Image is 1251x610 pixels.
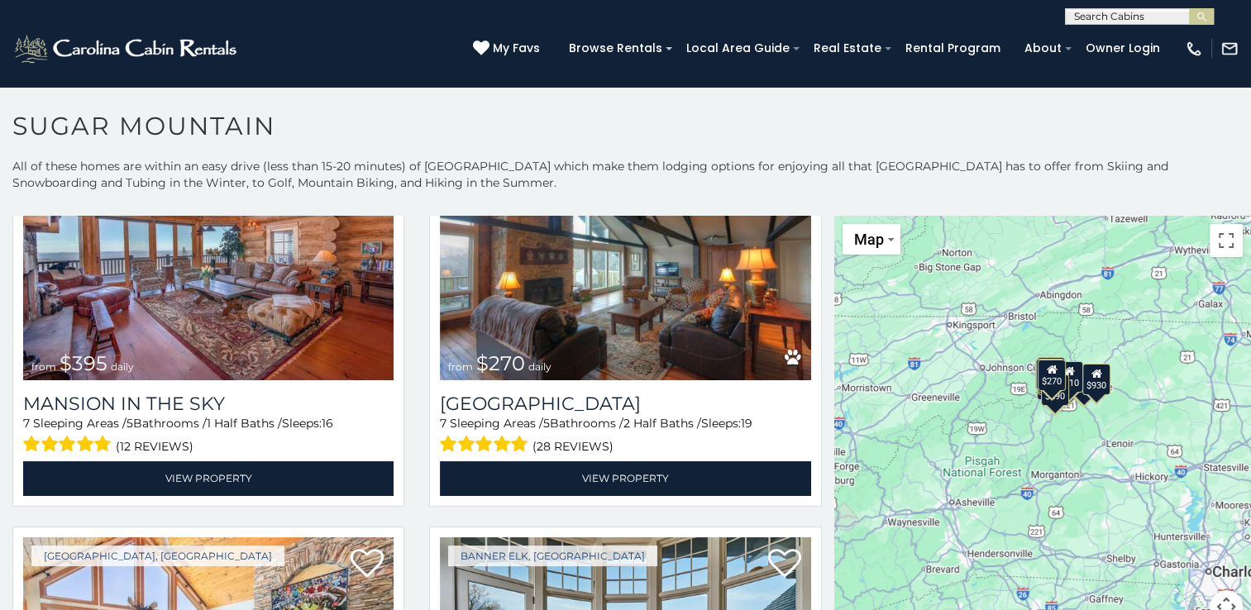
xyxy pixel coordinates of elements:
[678,36,798,61] a: Local Area Guide
[528,360,551,373] span: daily
[127,416,133,431] span: 5
[322,416,333,431] span: 16
[897,36,1009,61] a: Rental Program
[23,132,394,380] img: Mansion In The Sky
[23,132,394,380] a: Mansion In The Sky from $395 daily
[440,415,810,457] div: Sleeping Areas / Bathrooms / Sleeps:
[1041,374,1069,406] div: $290
[12,32,241,65] img: White-1-2.png
[31,546,284,566] a: [GEOGRAPHIC_DATA], [GEOGRAPHIC_DATA]
[843,224,900,255] button: Change map style
[1210,224,1243,257] button: Toggle fullscreen view
[623,416,701,431] span: 2 Half Baths /
[23,416,30,431] span: 7
[31,360,56,373] span: from
[111,360,134,373] span: daily
[60,351,107,375] span: $395
[768,547,801,582] a: Add to favorites
[532,436,614,457] span: (28 reviews)
[561,36,671,61] a: Browse Rentals
[476,351,525,375] span: $270
[207,416,282,431] span: 1 Half Baths /
[440,393,810,415] h3: Majestic Mountain Haus
[493,40,540,57] span: My Favs
[23,393,394,415] a: Mansion In The Sky
[23,461,394,495] a: View Property
[440,132,810,380] img: Majestic Mountain Haus
[1082,364,1110,395] div: $930
[473,40,544,58] a: My Favs
[741,416,752,431] span: 19
[543,416,550,431] span: 5
[440,416,446,431] span: 7
[1038,360,1066,391] div: $270
[1036,359,1064,390] div: $425
[448,546,657,566] a: Banner Elk, [GEOGRAPHIC_DATA]
[805,36,890,61] a: Real Estate
[440,461,810,495] a: View Property
[351,547,384,582] a: Add to favorites
[854,231,884,248] span: Map
[440,132,810,380] a: Majestic Mountain Haus from $270 daily
[116,436,193,457] span: (12 reviews)
[1220,40,1239,58] img: mail-regular-white.png
[1070,366,1098,398] div: $695
[1055,360,1083,392] div: $410
[1037,356,1065,388] div: $300
[448,360,473,373] span: from
[1016,36,1070,61] a: About
[23,415,394,457] div: Sleeping Areas / Bathrooms / Sleeps:
[1040,375,1068,407] div: $350
[1185,40,1203,58] img: phone-regular-white.png
[1077,36,1168,61] a: Owner Login
[440,393,810,415] a: [GEOGRAPHIC_DATA]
